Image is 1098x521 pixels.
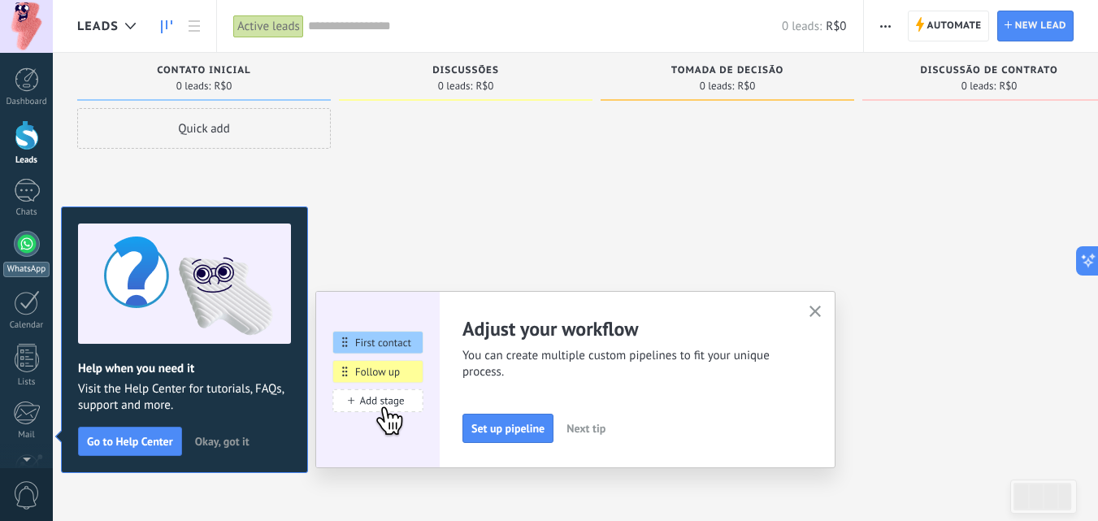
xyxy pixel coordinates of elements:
[566,423,605,434] span: Next tip
[874,11,897,41] button: More
[737,81,755,91] span: R$0
[3,207,50,218] div: Chats
[153,11,180,42] a: Leads
[347,65,584,79] div: Discussões
[782,19,822,34] span: 0 leads:
[3,155,50,166] div: Leads
[78,427,182,456] button: Go to Help Center
[927,11,982,41] span: Automate
[559,416,613,441] button: Next tip
[609,65,846,79] div: Tomada de decisão
[3,320,50,331] div: Calendar
[195,436,250,447] span: Okay, got it
[997,11,1074,41] a: New lead
[1015,11,1066,41] span: New lead
[462,348,789,380] span: You can create multiple custom pipelines to fit your unique process.
[188,429,257,454] button: Okay, got it
[87,436,173,447] span: Go to Help Center
[475,81,493,91] span: R$0
[78,361,291,376] h2: Help when you need it
[471,423,545,434] span: Set up pipeline
[85,65,323,79] div: Contato inicial
[908,11,989,41] a: Automate
[961,81,996,91] span: 0 leads:
[3,377,50,388] div: Lists
[920,65,1057,76] span: Discussão de contrato
[176,81,211,91] span: 0 leads:
[214,81,232,91] span: R$0
[432,65,499,76] span: Discussões
[999,81,1017,91] span: R$0
[3,430,50,441] div: Mail
[78,381,291,414] span: Visit the Help Center for tutorials, FAQs, support and more.
[157,65,250,76] span: Contato inicial
[3,262,50,277] div: WhatsApp
[3,97,50,107] div: Dashboard
[700,81,735,91] span: 0 leads:
[671,65,783,76] span: Tomada de decisão
[826,19,846,34] span: R$0
[77,19,119,34] span: Leads
[438,81,473,91] span: 0 leads:
[77,108,331,149] div: Quick add
[462,316,789,341] h2: Adjust your workflow
[233,15,304,38] div: Active leads
[462,414,553,443] button: Set up pipeline
[180,11,208,42] a: List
